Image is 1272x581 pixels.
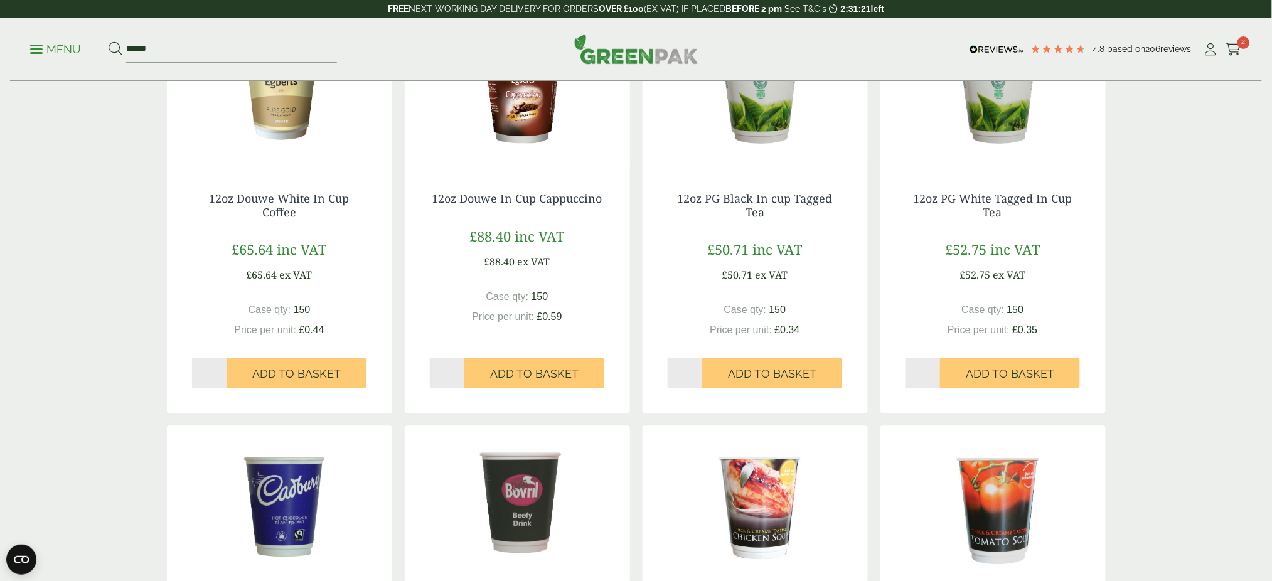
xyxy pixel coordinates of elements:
a: 12oz Douwe In Cup Cappuccino [432,191,602,206]
a: 12oz PG Black In cup Tagged Tea [678,191,833,220]
span: £50.71 [722,269,753,282]
span: Add to Basket [252,368,341,381]
span: Price per unit: [234,325,296,336]
span: Price per unit: [472,312,534,322]
img: 12oz in cup pg white tea [880,11,1106,168]
button: Add to Basket [464,358,604,388]
span: £52.75 [946,240,987,259]
div: 4.79 Stars [1030,43,1087,55]
span: 150 [532,292,548,302]
span: Case qty: [724,305,767,316]
button: Add to Basket [702,358,842,388]
span: inc VAT [991,240,1040,259]
strong: FREE [388,4,409,14]
span: ex VAT [993,269,1026,282]
button: Open CMP widget [6,545,36,575]
span: inc VAT [277,240,327,259]
span: ex VAT [756,269,788,282]
i: My Account [1203,43,1219,56]
a: 12oz Douwe White In Cup Coffee [210,191,350,220]
span: 150 [294,305,311,316]
span: £65.64 [247,269,277,282]
strong: BEFORE 2 pm [726,4,783,14]
a: Menu [30,42,81,55]
span: £50.71 [708,240,749,259]
img: PG tips [643,11,868,168]
span: Based on [1108,44,1146,54]
span: £0.59 [537,312,562,322]
span: £0.35 [1013,325,1038,336]
span: inc VAT [753,240,803,259]
img: GreenPak Supplies [574,34,698,64]
span: Case qty: [486,292,529,302]
span: 2 [1237,36,1250,49]
img: REVIEWS.io [970,45,1024,54]
span: Add to Basket [490,368,579,381]
span: inc VAT [515,227,565,246]
span: 206 [1146,44,1161,54]
span: £65.64 [232,240,274,259]
a: 2 [1226,40,1242,59]
span: £0.44 [299,325,324,336]
a: See T&C's [785,4,827,14]
span: Case qty: [962,305,1005,316]
span: ex VAT [518,255,550,269]
span: Add to Basket [966,368,1054,381]
button: Add to Basket [940,358,1080,388]
span: 4.8 [1093,44,1108,54]
p: Menu [30,42,81,57]
img: 12oz Douwe White In Cup Coffee-0 [167,11,392,168]
img: Douwe Egberts Cappuccino [405,11,630,168]
span: Case qty: [249,305,291,316]
button: Add to Basket [227,358,366,388]
span: 150 [1007,305,1024,316]
span: Add to Basket [728,368,816,381]
span: Price per unit: [710,325,772,336]
span: left [871,4,884,14]
span: £88.40 [470,227,511,246]
span: £0.34 [775,325,800,336]
span: 150 [769,305,786,316]
span: £52.75 [960,269,991,282]
span: 2:31:21 [841,4,871,14]
a: 12oz PG White Tagged In Cup Tea [914,191,1072,220]
span: £88.40 [484,255,515,269]
strong: OVER £100 [599,4,644,14]
span: reviews [1161,44,1192,54]
span: ex VAT [280,269,313,282]
i: Cart [1226,43,1242,56]
span: Price per unit: [948,325,1010,336]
